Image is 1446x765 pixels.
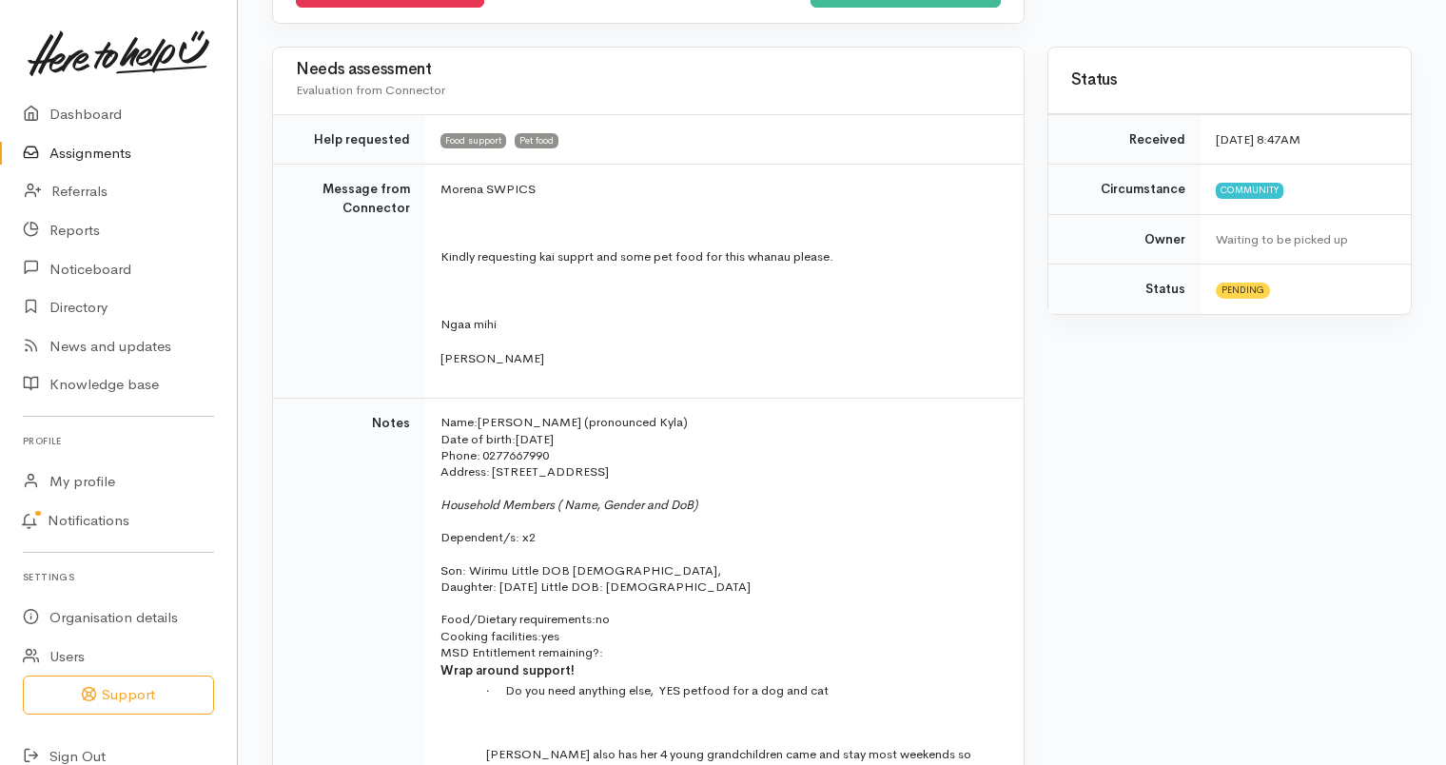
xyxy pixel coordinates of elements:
[596,611,610,627] span: no
[440,349,1001,368] p: [PERSON_NAME]
[486,683,505,697] span: ·
[440,662,575,678] span: Wrap around support!
[440,247,1001,266] p: Kindly requesting kai supprt and some pet food for this whanau please.
[273,114,425,165] td: Help requested
[515,133,558,148] span: Pet food
[492,463,609,480] span: [STREET_ADDRESS]
[1071,71,1388,89] h3: Status
[440,447,480,463] span: Phone:
[273,165,425,399] td: Message from Connector
[23,564,214,590] h6: Settings
[505,682,829,698] span: Do you need anything else, YES petfood for a dog and cat
[23,428,214,454] h6: Profile
[1048,165,1201,215] td: Circumstance
[482,447,549,463] span: 0277667990
[1216,283,1270,298] span: Pending
[1048,114,1201,165] td: Received
[440,180,1001,199] p: Morena SWPICS
[440,431,516,447] span: Date of birth:
[440,497,697,513] span: Household Members ( Name, Gender and DoB)
[23,676,214,715] button: Support
[478,414,688,430] span: [PERSON_NAME] (pronounced Kyla)
[440,644,603,660] span: MSD Entitlement remaining?:
[440,463,490,480] span: Address:
[296,82,445,98] span: Evaluation from Connector
[440,133,506,148] span: Food support
[1216,183,1283,198] span: Community
[440,579,751,595] span: Daughter: [DATE] Little DOB: [DEMOGRAPHIC_DATA]
[1216,131,1300,147] time: [DATE] 8:47AM
[440,562,721,579] span: Son: Wirimu Little DOB [DEMOGRAPHIC_DATA],
[1048,265,1201,314] td: Status
[1048,214,1201,265] td: Owner
[516,431,554,447] span: [DATE]
[296,61,1001,79] h3: Needs assessment
[440,611,596,627] span: Food/Dietary requirements:
[440,315,1001,334] p: Ngaa mihi
[541,628,559,644] span: yes
[440,628,541,644] span: Cooking facilities:
[440,414,478,430] span: Name:
[1216,230,1388,249] div: Waiting to be picked up
[440,529,536,545] span: Dependent/s: x2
